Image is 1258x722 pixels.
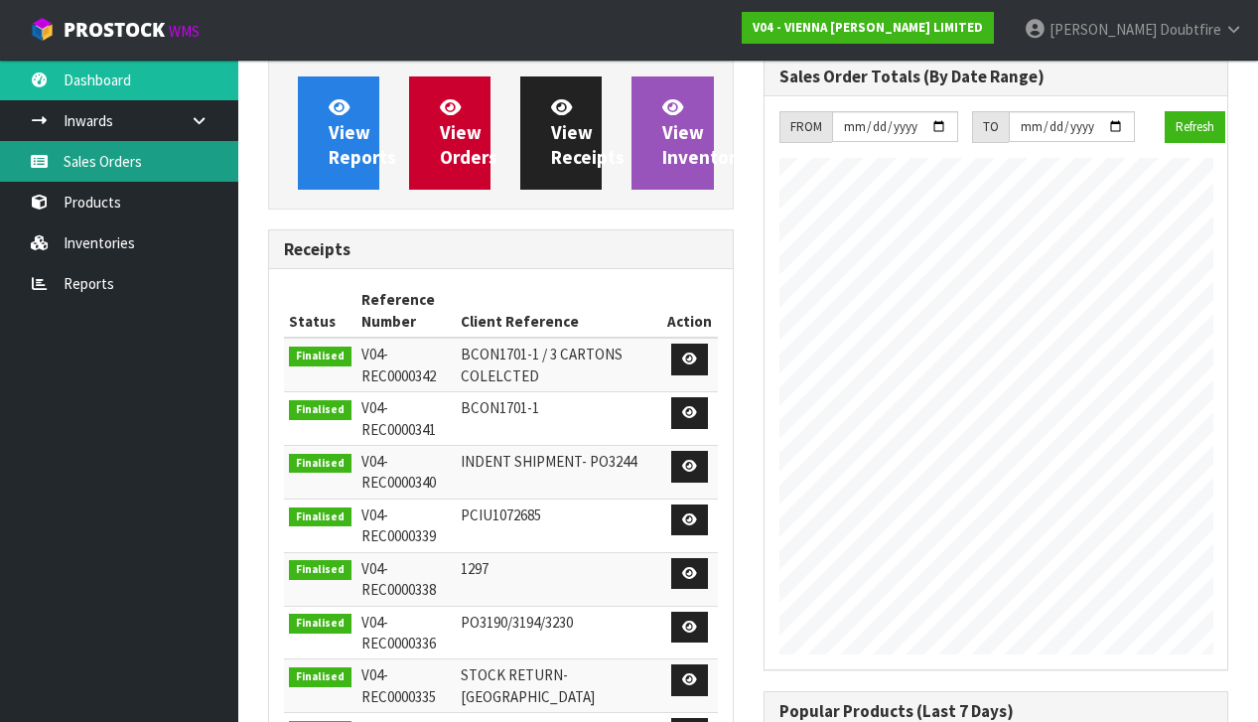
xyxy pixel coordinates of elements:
strong: V04 - VIENNA [PERSON_NAME] LIMITED [753,19,983,36]
span: Finalised [289,454,351,474]
span: ProStock [64,17,165,43]
span: View Inventory [662,95,746,170]
th: Reference Number [356,284,457,338]
span: V04-REC0000335 [361,665,436,705]
span: V04-REC0000342 [361,345,436,384]
div: FROM [779,111,832,143]
span: Finalised [289,667,351,687]
span: V04-REC0000339 [361,505,436,545]
a: ViewOrders [409,76,490,190]
a: ViewReceipts [520,76,602,190]
span: BCON1701-1 / 3 CARTONS COLELCTED [461,345,623,384]
span: Doubtfire [1160,20,1221,39]
span: Finalised [289,400,351,420]
span: INDENT SHIPMENT- PO3244 [461,452,636,471]
h3: Sales Order Totals (By Date Range) [779,68,1213,86]
h3: Popular Products (Last 7 Days) [779,702,1213,721]
th: Action [662,284,717,338]
a: ViewReports [298,76,379,190]
button: Refresh [1165,111,1225,143]
span: Finalised [289,347,351,366]
span: BCON1701-1 [461,398,539,417]
span: PO3190/3194/3230 [461,613,573,632]
span: PCIU1072685 [461,505,541,524]
span: V04-REC0000340 [361,452,436,492]
span: 1297 [461,559,489,578]
div: TO [972,111,1009,143]
span: View Receipts [551,95,625,170]
img: cube-alt.png [30,17,55,42]
a: ViewInventory [631,76,713,190]
span: Finalised [289,507,351,527]
h3: Receipts [284,240,718,259]
span: V04-REC0000338 [361,559,436,599]
span: View Reports [329,95,396,170]
span: View Orders [440,95,497,170]
span: Finalised [289,614,351,634]
span: STOCK RETURN- [GEOGRAPHIC_DATA] [461,665,595,705]
small: WMS [169,22,200,41]
span: V04-REC0000336 [361,613,436,652]
span: V04-REC0000341 [361,398,436,438]
span: Finalised [289,560,351,580]
span: [PERSON_NAME] [1049,20,1157,39]
th: Client Reference [456,284,662,338]
th: Status [284,284,356,338]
